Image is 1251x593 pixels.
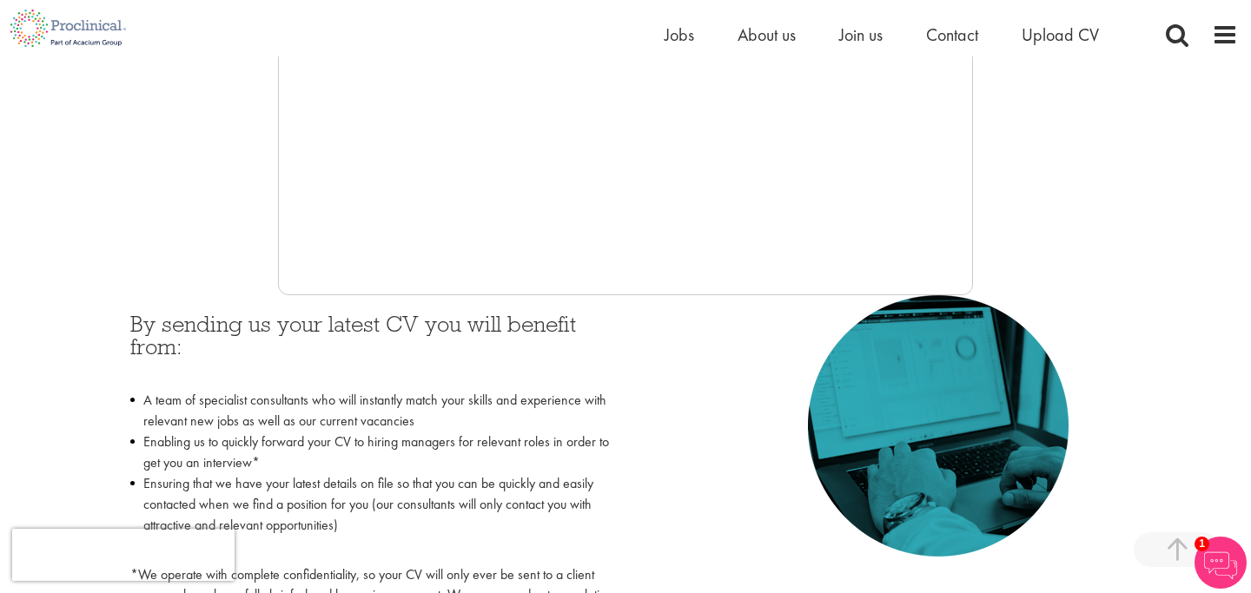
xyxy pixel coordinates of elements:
iframe: reCAPTCHA [12,529,235,581]
a: Contact [926,23,978,46]
a: About us [738,23,796,46]
a: Join us [839,23,883,46]
li: A team of specialist consultants who will instantly match your skills and experience with relevan... [130,390,612,432]
li: Ensuring that we have your latest details on file so that you can be quickly and easily contacted... [130,473,612,557]
img: Chatbot [1195,537,1247,589]
h3: By sending us your latest CV you will benefit from: [130,313,612,381]
li: Enabling us to quickly forward your CV to hiring managers for relevant roles in order to get you ... [130,432,612,473]
span: 1 [1195,537,1209,551]
a: Jobs [665,23,694,46]
a: Upload CV [1022,23,1099,46]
